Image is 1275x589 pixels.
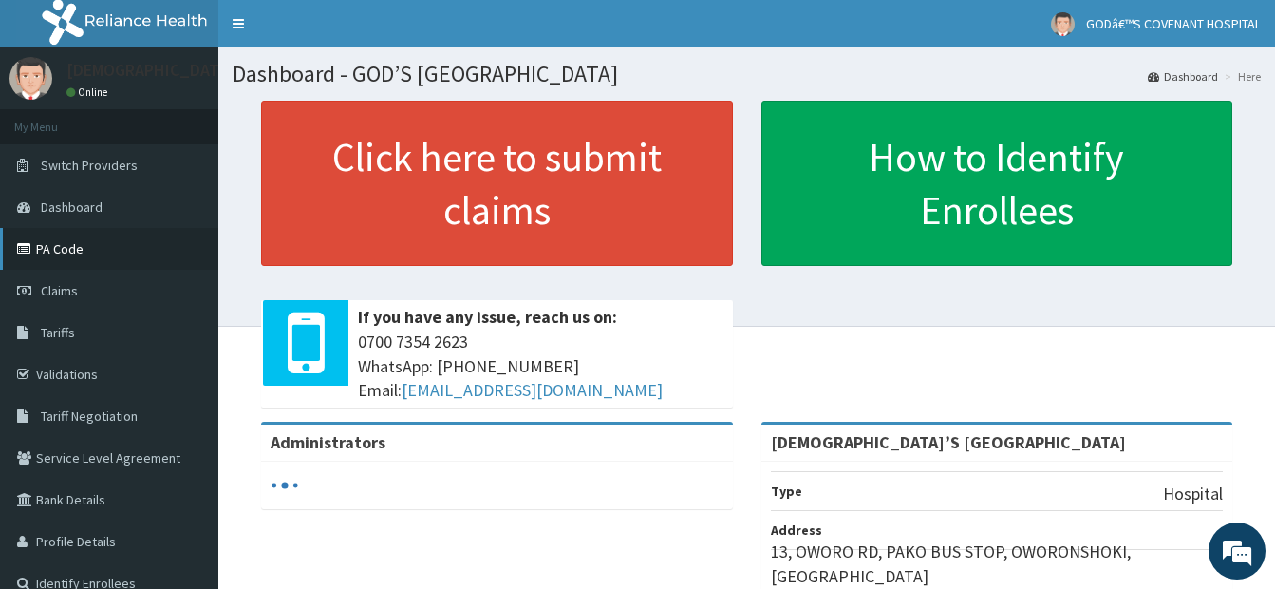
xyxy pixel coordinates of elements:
strong: [DEMOGRAPHIC_DATA]’S [GEOGRAPHIC_DATA] [771,431,1126,453]
a: Online [66,85,112,99]
p: 13, OWORO RD, PAKO BUS STOP, OWORONSHOKI, [GEOGRAPHIC_DATA] [771,540,1224,588]
a: [EMAIL_ADDRESS][DOMAIN_NAME] [402,379,663,401]
svg: audio-loading [271,471,299,500]
span: Switch Providers [41,157,138,174]
img: User Image [9,57,52,100]
span: Tariffs [41,324,75,341]
b: Address [771,522,822,539]
p: Hospital [1163,482,1223,506]
a: Click here to submit claims [261,101,733,266]
span: Tariff Negotiation [41,408,138,425]
b: If you have any issue, reach us on: [358,306,617,328]
span: 0700 7354 2623 WhatsApp: [PHONE_NUMBER] Email: [358,330,723,403]
img: User Image [1051,12,1075,36]
b: Type [771,483,802,500]
span: GODâ€™S COVENANT HOSPITAL [1086,15,1261,32]
h1: Dashboard - GOD’S [GEOGRAPHIC_DATA] [233,62,1261,86]
span: Claims [41,282,78,299]
a: How to Identify Enrollees [761,101,1233,266]
p: [DEMOGRAPHIC_DATA]’S [GEOGRAPHIC_DATA] [66,62,409,79]
a: Dashboard [1148,68,1218,85]
li: Here [1220,68,1261,85]
b: Administrators [271,431,385,453]
span: Dashboard [41,199,103,216]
